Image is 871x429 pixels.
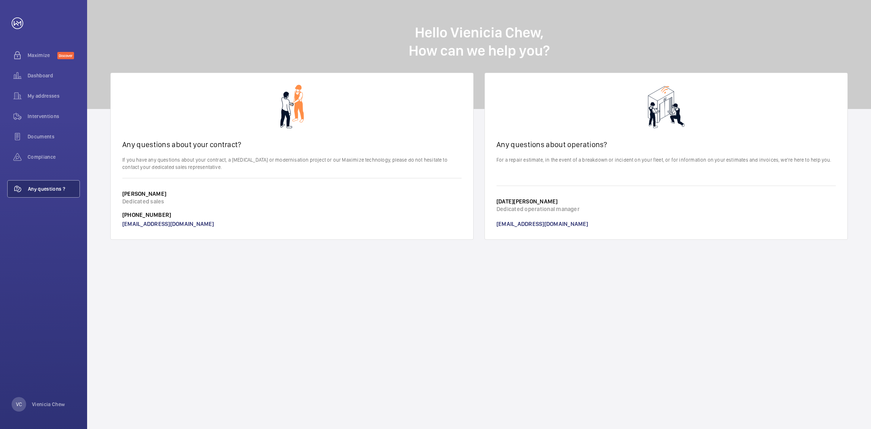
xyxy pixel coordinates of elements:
span: Interventions [28,113,80,120]
p: Dedicated operational manager [496,205,836,213]
span: Any questions ? [28,185,79,193]
span: Dashboard [28,72,80,79]
h3: [PERSON_NAME] [122,190,462,198]
span: Documents [28,133,80,140]
span: Discover [57,52,74,59]
p: If you have any questions about your contract, a [MEDICAL_DATA] or modernisation project or our M... [122,156,462,171]
img: contact-ops.png [648,85,684,128]
p: Vienicia Chew [32,401,65,408]
span: My addresses [28,92,80,100]
a: [PHONE_NUMBER] [122,211,171,218]
p: For a repair estimate, in the event of a breakdown or incident on your fleet, or for information ... [496,156,836,163]
p: Dedicated sales [122,198,462,205]
a: [EMAIL_ADDRESS][DOMAIN_NAME] [496,220,588,227]
h2: Any questions about operations? [496,140,836,149]
img: contact-sales.png [280,85,303,128]
h3: [DATE][PERSON_NAME] [496,198,836,205]
h2: Any questions about your contract? [122,140,462,149]
p: VC [16,401,22,408]
a: [EMAIL_ADDRESS][DOMAIN_NAME] [122,220,214,227]
span: Compliance [28,153,80,161]
span: Maximize [28,52,57,59]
